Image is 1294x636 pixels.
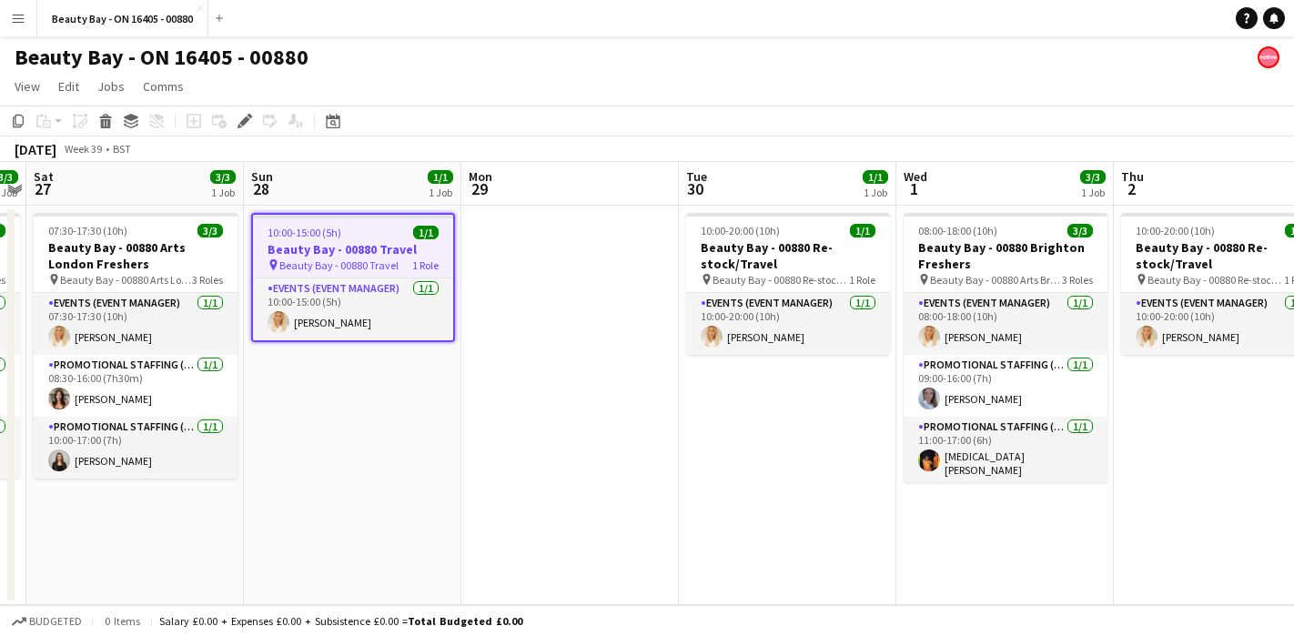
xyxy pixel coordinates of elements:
span: 1/1 [428,170,453,184]
h3: Beauty Bay - 00880 Arts London Freshers [34,239,238,272]
span: 1 [901,178,927,199]
span: 3/3 [1067,224,1093,237]
span: 1 Role [849,273,875,287]
div: 1 Job [1081,186,1105,199]
app-card-role: Promotional Staffing (Brand Ambassadors)1/111:00-17:00 (6h)[MEDICAL_DATA][PERSON_NAME] [904,417,1107,484]
span: Edit [58,78,79,95]
span: 10:00-20:00 (10h) [1136,224,1215,237]
span: 1/1 [863,170,888,184]
span: View [15,78,40,95]
app-job-card: 07:30-17:30 (10h)3/3Beauty Bay - 00880 Arts London Freshers Beauty Bay - 00880 Arts London Freshe... [34,213,238,479]
app-job-card: 10:00-15:00 (5h)1/1Beauty Bay - 00880 Travel Beauty Bay - 00880 Travel1 RoleEvents (Event Manager... [251,213,455,342]
app-card-role: Promotional Staffing (Brand Ambassadors)1/108:30-16:00 (7h30m)[PERSON_NAME] [34,355,238,417]
div: 1 Job [211,186,235,199]
span: 1/1 [413,226,439,239]
app-job-card: 10:00-20:00 (10h)1/1Beauty Bay - 00880 Re-stock/Travel Beauty Bay - 00880 Re-stock/Travel1 RoleEv... [686,213,890,355]
div: Salary £0.00 + Expenses £0.00 + Subsistence £0.00 = [159,614,522,628]
a: Comms [136,75,191,98]
div: 1 Job [864,186,887,199]
h3: Beauty Bay - 00880 Re-stock/Travel [686,239,890,272]
span: Beauty Bay - 00880 Re-stock/Travel [713,273,849,287]
app-user-avatar: native Staffing [1258,46,1279,68]
app-card-role: Events (Event Manager)1/110:00-20:00 (10h)[PERSON_NAME] [686,293,890,355]
a: Jobs [90,75,132,98]
div: 1 Job [429,186,452,199]
span: Beauty Bay - 00880 Arts Brighton Freshers [930,273,1062,287]
span: 10:00-15:00 (5h) [268,226,341,239]
div: BST [113,142,131,156]
app-card-role: Events (Event Manager)1/107:30-17:30 (10h)[PERSON_NAME] [34,293,238,355]
app-card-role: Events (Event Manager)1/110:00-15:00 (5h)[PERSON_NAME] [253,278,453,340]
app-card-role: Events (Event Manager)1/108:00-18:00 (10h)[PERSON_NAME] [904,293,1107,355]
span: Comms [143,78,184,95]
span: 10:00-20:00 (10h) [701,224,780,237]
div: [DATE] [15,140,56,158]
span: 29 [466,178,492,199]
span: 3/3 [197,224,223,237]
span: 1/1 [850,224,875,237]
span: Beauty Bay - 00880 Travel [279,258,399,272]
app-card-role: Promotional Staffing (Brand Ambassadors)1/110:00-17:00 (7h)[PERSON_NAME] [34,417,238,479]
span: Beauty Bay - 00880 Arts London Freshers [60,273,192,287]
a: View [7,75,47,98]
span: 27 [31,178,54,199]
app-job-card: 08:00-18:00 (10h)3/3Beauty Bay - 00880 Brighton Freshers Beauty Bay - 00880 Arts Brighton Fresher... [904,213,1107,482]
span: Tue [686,168,707,185]
span: Mon [469,168,492,185]
h1: Beauty Bay - ON 16405 - 00880 [15,44,308,71]
span: 07:30-17:30 (10h) [48,224,127,237]
span: Sat [34,168,54,185]
span: 08:00-18:00 (10h) [918,224,997,237]
span: 30 [683,178,707,199]
span: 0 items [100,614,144,628]
span: 3 Roles [1062,273,1093,287]
span: 1 Role [412,258,439,272]
span: 3/3 [1080,170,1106,184]
span: Beauty Bay - 00880 Re-stock/Travel [1147,273,1284,287]
button: Beauty Bay - ON 16405 - 00880 [37,1,208,36]
span: Sun [251,168,273,185]
button: Budgeted [9,611,85,631]
span: Total Budgeted £0.00 [408,614,522,628]
span: Thu [1121,168,1144,185]
span: Jobs [97,78,125,95]
h3: Beauty Bay - 00880 Travel [253,241,453,257]
h3: Beauty Bay - 00880 Brighton Freshers [904,239,1107,272]
a: Edit [51,75,86,98]
span: Wed [904,168,927,185]
span: 3/3 [210,170,236,184]
span: Week 39 [60,142,106,156]
app-card-role: Promotional Staffing (Brand Ambassadors)1/109:00-16:00 (7h)[PERSON_NAME] [904,355,1107,417]
span: 28 [248,178,273,199]
span: Budgeted [29,615,82,628]
span: 3 Roles [192,273,223,287]
span: 2 [1118,178,1144,199]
